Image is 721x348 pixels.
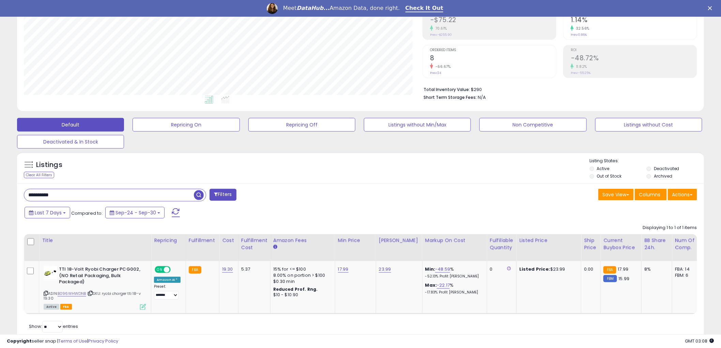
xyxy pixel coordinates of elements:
div: FBM: 6 [675,272,697,278]
b: Max: [425,282,437,288]
label: Out of Stock [597,173,622,179]
label: Active [597,166,610,171]
div: Current Buybox Price [603,237,639,251]
button: Actions [668,189,697,200]
span: Sep-24 - Sep-30 [116,209,156,216]
a: Terms of Use [58,338,87,344]
div: Num of Comp. [675,237,700,251]
img: Profile image for Georgie [267,3,278,14]
small: 32.56% [574,26,589,31]
div: [PERSON_NAME] [379,237,419,244]
button: Non Competitive [479,118,586,132]
button: Listings without Cost [595,118,702,132]
button: Columns [635,189,667,200]
div: Min Price [338,237,373,244]
small: Prev: -$255.90 [430,33,452,37]
span: N/A [478,94,486,101]
span: Show: entries [29,323,78,330]
button: Default [17,118,124,132]
b: Reduced Prof. Rng. [273,286,318,292]
div: 15% for <= $100 [273,266,330,272]
div: Meet Amazon Data, done right. [283,5,400,12]
div: Markup on Cost [425,237,484,244]
strong: Copyright [7,338,32,344]
div: 8% [644,266,667,272]
small: 70.61% [433,26,447,31]
h2: -$75.22 [430,16,556,25]
div: Fulfillable Quantity [490,237,513,251]
span: Compared to: [71,210,103,216]
h2: -48.72% [571,54,697,63]
span: Ordered Items [430,48,556,52]
div: 0.00 [584,266,595,272]
div: Displaying 1 to 1 of 1 items [643,225,697,231]
h5: Listings [36,160,62,170]
b: Min: [425,266,435,272]
div: $0.30 min [273,278,330,285]
div: Amazon Fees [273,237,332,244]
div: BB Share 24h. [644,237,669,251]
div: 8.00% on portion > $100 [273,272,330,278]
b: Listed Price: [519,266,550,272]
i: DataHub... [297,5,330,11]
small: FBM [603,275,617,282]
div: Ship Price [584,237,598,251]
small: 11.82% [574,64,587,69]
div: Repricing [154,237,183,244]
a: 19.30 [222,266,233,273]
div: Fulfillment Cost [241,237,267,251]
label: Archived [654,173,672,179]
span: Columns [639,191,661,198]
a: -22.17 [437,282,450,289]
p: Listing States: [590,158,704,164]
b: Short Term Storage Fees: [424,94,477,100]
b: Total Inventory Value: [424,87,470,92]
h2: 1.14% [571,16,697,25]
button: Repricing On [133,118,240,132]
h2: 8 [430,54,556,63]
div: $10 - $10.90 [273,292,330,298]
small: -66.67% [433,64,451,69]
div: Amazon AI * [154,277,181,283]
small: Prev: 0.86% [571,33,587,37]
a: Privacy Policy [88,338,118,344]
span: OFF [170,267,181,273]
small: FBA [603,266,616,274]
button: Listings without Min/Max [364,118,471,132]
button: Save View [598,189,634,200]
div: FBA: 14 [675,266,697,272]
span: 15.99 [619,275,630,282]
li: $290 [424,85,692,93]
div: Close [708,6,715,10]
a: Check It Out [405,5,444,12]
a: 17.99 [338,266,349,273]
span: Last 7 Days [35,209,62,216]
span: 2025-10-8 03:08 GMT [685,338,714,344]
div: Listed Price [519,237,578,244]
span: | SKU: ryobi charger tti 18-v 19.30 [44,291,141,301]
b: TTI 18-Volt Ryobi Charger PCG002, (NO Retail Packaging, Bulk Packaged) [59,266,142,287]
span: 17.99 [618,266,629,272]
div: % [425,282,482,295]
label: Deactivated [654,166,679,171]
button: Sep-24 - Sep-30 [105,207,165,218]
div: % [425,266,482,279]
div: Cost [222,237,235,244]
div: Title [42,237,148,244]
div: Preset: [154,284,181,300]
div: Fulfillment [189,237,216,244]
small: Amazon Fees. [273,244,277,250]
img: 31QPFprUTrS._SL40_.jpg [44,266,57,279]
span: ON [155,267,164,273]
div: Clear All Filters [24,172,54,178]
button: Repricing Off [248,118,355,132]
a: -48.59 [435,266,450,273]
a: 23.99 [379,266,391,273]
p: -17.83% Profit [PERSON_NAME] [425,290,482,295]
a: B096WHWDNB [58,291,86,297]
span: All listings currently available for purchase on Amazon [44,304,59,310]
small: Prev: 24 [430,71,441,75]
div: $23.99 [519,266,576,272]
p: -52.13% Profit [PERSON_NAME] [425,274,482,279]
div: 0 [490,266,511,272]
